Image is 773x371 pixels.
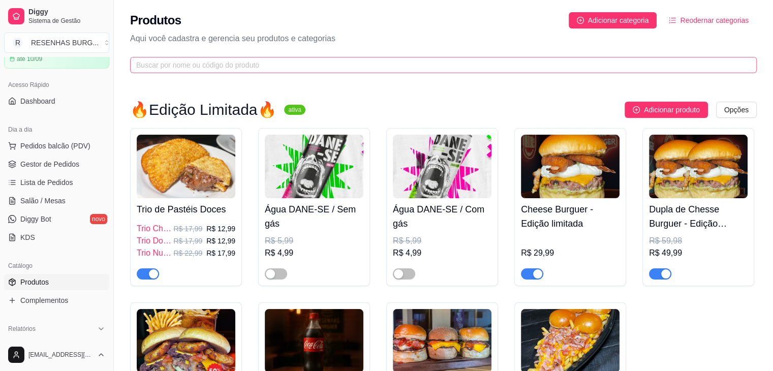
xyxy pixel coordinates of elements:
sup: ativa [284,105,305,115]
p: Aqui você cadastra e gerencia seu produtos e categorias [130,33,757,45]
div: R$ 4,99 [393,247,491,259]
h4: Água DANE-SE / Sem gás [265,202,363,231]
img: product-image [649,135,748,198]
a: Produtos [4,274,109,290]
h4: Cheese Burguer - Edição limitada [521,202,620,231]
span: Salão / Mesas [20,196,66,206]
div: R$ 29,99 [521,247,620,259]
input: Buscar por nome ou código do produto [136,59,743,71]
span: Trio Nutella [137,247,171,259]
div: RESENHAS BURG ... [31,38,99,48]
span: plus-circle [633,106,640,113]
img: product-image [265,135,363,198]
span: Reodernar categorias [680,15,749,26]
span: [EMAIL_ADDRESS][DOMAIN_NAME] [28,351,93,359]
a: Relatórios de vendas [4,337,109,353]
span: Diggy Bot [20,214,51,224]
button: Adicionar produto [625,102,708,118]
p: R$ 17,99 [173,224,202,234]
span: Trio Chocolate [137,223,171,235]
div: Catálogo [4,258,109,274]
p: R$ 17,99 [206,248,235,258]
button: Pedidos balcão (PDV) [4,138,109,154]
a: Lista de Pedidos [4,174,109,191]
span: Complementos [20,295,68,305]
p: R$ 22,99 [173,248,202,258]
span: Trio Doce de Leite [137,235,171,247]
a: Complementos [4,292,109,308]
span: Diggy [28,8,105,17]
img: product-image [137,135,235,198]
div: Dia a dia [4,121,109,138]
button: Adicionar categoria [569,12,657,28]
article: até 10/09 [17,55,42,63]
a: Gestor de Pedidos [4,156,109,172]
p: R$ 12,99 [206,236,235,246]
a: DiggySistema de Gestão [4,4,109,28]
h2: Produtos [130,12,181,28]
span: Opções [724,104,749,115]
div: R$ 49,99 [649,247,748,259]
span: Dashboard [20,96,55,106]
a: Salão / Mesas [4,193,109,209]
button: Select a team [4,33,109,53]
div: R$ 59,98 [649,235,748,247]
a: KDS [4,229,109,245]
span: Pedidos balcão (PDV) [20,141,90,151]
span: plus-circle [577,17,584,24]
div: R$ 4,99 [265,247,363,259]
a: Dashboard [4,93,109,109]
span: ordered-list [669,17,676,24]
img: product-image [393,135,491,198]
button: Reodernar categorias [661,12,757,28]
h3: 🔥Edição Limitada🔥 [130,104,276,116]
span: Adicionar categoria [588,15,649,26]
span: Gestor de Pedidos [20,159,79,169]
img: product-image [521,135,620,198]
a: Diggy Botnovo [4,211,109,227]
div: R$ 5,99 [393,235,491,247]
button: Opções [716,102,757,118]
p: R$ 17,99 [173,236,202,246]
span: Adicionar produto [644,104,700,115]
span: Relatórios [8,325,36,333]
span: Sistema de Gestão [28,17,105,25]
h4: Dupla de Chesse Burguer - Edição Limitada [649,202,748,231]
div: R$ 5,99 [265,235,363,247]
div: Acesso Rápido [4,77,109,93]
h4: Trio de Pastéis Doces [137,202,235,217]
span: KDS [20,232,35,242]
button: [EMAIL_ADDRESS][DOMAIN_NAME] [4,343,109,367]
span: Produtos [20,277,49,287]
h4: Água DANE-SE / Com gás [393,202,491,231]
span: Lista de Pedidos [20,177,73,188]
span: R [13,38,23,48]
p: R$ 12,99 [206,224,235,234]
